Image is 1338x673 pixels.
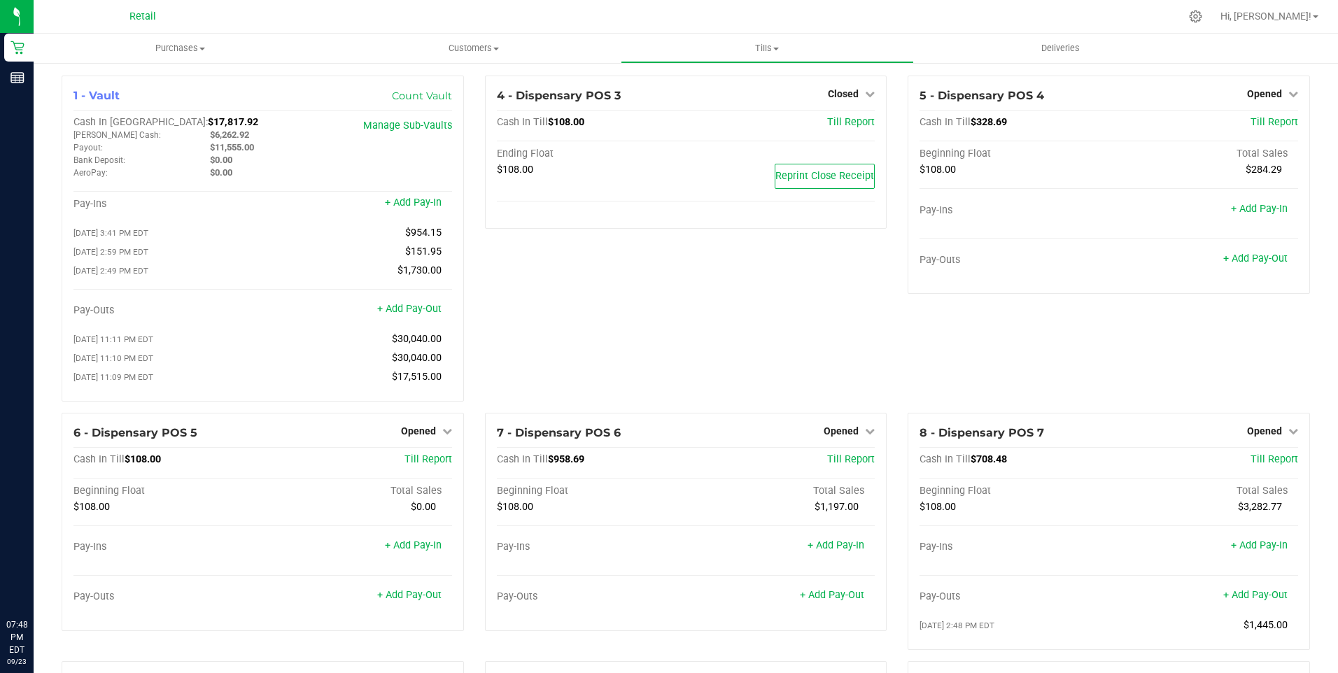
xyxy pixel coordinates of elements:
div: Pay-Ins [497,541,686,553]
a: + Add Pay-In [385,197,442,208]
span: Cash In Till [73,453,125,465]
div: Total Sales [1109,485,1298,497]
span: $328.69 [971,116,1007,128]
span: Opened [401,425,436,437]
div: Pay-Ins [73,541,262,553]
div: Pay-Outs [920,254,1108,267]
p: 07:48 PM EDT [6,618,27,656]
a: Till Report [404,453,452,465]
a: + Add Pay-Out [1223,589,1288,601]
span: 8 - Dispensary POS 7 [920,426,1044,439]
a: + Add Pay-Out [800,589,864,601]
span: Opened [1247,425,1282,437]
span: Reprint Close Receipt [775,170,874,182]
span: 4 - Dispensary POS 3 [497,89,621,102]
span: 7 - Dispensary POS 6 [497,426,621,439]
div: Beginning Float [73,485,262,497]
span: $108.00 [497,501,533,513]
a: + Add Pay-Out [377,303,442,315]
span: $0.00 [411,501,436,513]
span: Deliveries [1022,42,1099,55]
span: [DATE] 11:11 PM EDT [73,334,153,344]
span: $17,817.92 [208,116,258,128]
a: Tills [621,34,914,63]
inline-svg: Reports [10,71,24,85]
div: Manage settings [1187,10,1204,23]
span: [PERSON_NAME] Cash: [73,130,161,140]
span: 5 - Dispensary POS 4 [920,89,1044,102]
div: Pay-Outs [73,304,262,317]
span: $708.48 [971,453,1007,465]
span: [DATE] 11:10 PM EDT [73,353,153,363]
span: [DATE] 2:48 PM EDT [920,621,994,630]
a: Count Vault [392,90,452,102]
span: [DATE] 2:49 PM EDT [73,266,148,276]
span: $108.00 [548,116,584,128]
span: 1 - Vault [73,89,120,102]
span: AeroPay: [73,168,108,178]
a: Till Report [827,453,875,465]
a: + Add Pay-Out [377,589,442,601]
span: [DATE] 3:41 PM EDT [73,228,148,238]
span: $1,445.00 [1244,619,1288,631]
span: Cash In Till [497,116,548,128]
span: Closed [828,88,859,99]
div: Pay-Outs [73,590,262,603]
span: Cash In [GEOGRAPHIC_DATA]: [73,116,208,128]
span: $3,282.77 [1238,501,1282,513]
span: $108.00 [73,501,110,513]
div: Total Sales [686,485,875,497]
div: Pay-Ins [920,541,1108,553]
span: [DATE] 2:59 PM EDT [73,247,148,257]
span: Purchases [34,42,327,55]
span: Payout: [73,143,103,153]
a: Till Report [1251,116,1298,128]
div: Pay-Outs [497,590,686,603]
span: 6 - Dispensary POS 5 [73,426,197,439]
a: Purchases [34,34,327,63]
span: Bank Deposit: [73,155,125,165]
span: $284.29 [1246,164,1282,176]
span: $30,040.00 [392,352,442,364]
div: Beginning Float [497,485,686,497]
div: Pay-Ins [73,198,262,211]
span: $108.00 [125,453,161,465]
span: Hi, [PERSON_NAME]! [1220,10,1311,22]
span: $0.00 [210,155,232,165]
a: + Add Pay-In [808,539,864,551]
div: Beginning Float [920,485,1108,497]
iframe: Resource center [14,561,56,603]
a: Till Report [1251,453,1298,465]
span: Opened [824,425,859,437]
div: Pay-Ins [920,204,1108,217]
div: Pay-Outs [920,590,1108,603]
div: Ending Float [497,148,686,160]
span: Cash In Till [920,453,971,465]
a: + Add Pay-In [385,539,442,551]
span: $151.95 [405,246,442,257]
a: + Add Pay-In [1231,539,1288,551]
p: 09/23 [6,656,27,667]
span: $17,515.00 [392,371,442,383]
a: Deliveries [914,34,1207,63]
inline-svg: Retail [10,41,24,55]
span: Cash In Till [497,453,548,465]
a: Customers [327,34,620,63]
span: $6,262.92 [210,129,249,140]
span: $1,730.00 [397,264,442,276]
div: Total Sales [1109,148,1298,160]
a: Till Report [827,116,875,128]
a: Manage Sub-Vaults [363,120,452,132]
button: Reprint Close Receipt [775,164,875,189]
span: $30,040.00 [392,333,442,345]
span: $108.00 [920,501,956,513]
span: Retail [129,10,156,22]
span: $108.00 [920,164,956,176]
a: + Add Pay-In [1231,203,1288,215]
span: $958.69 [548,453,584,465]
